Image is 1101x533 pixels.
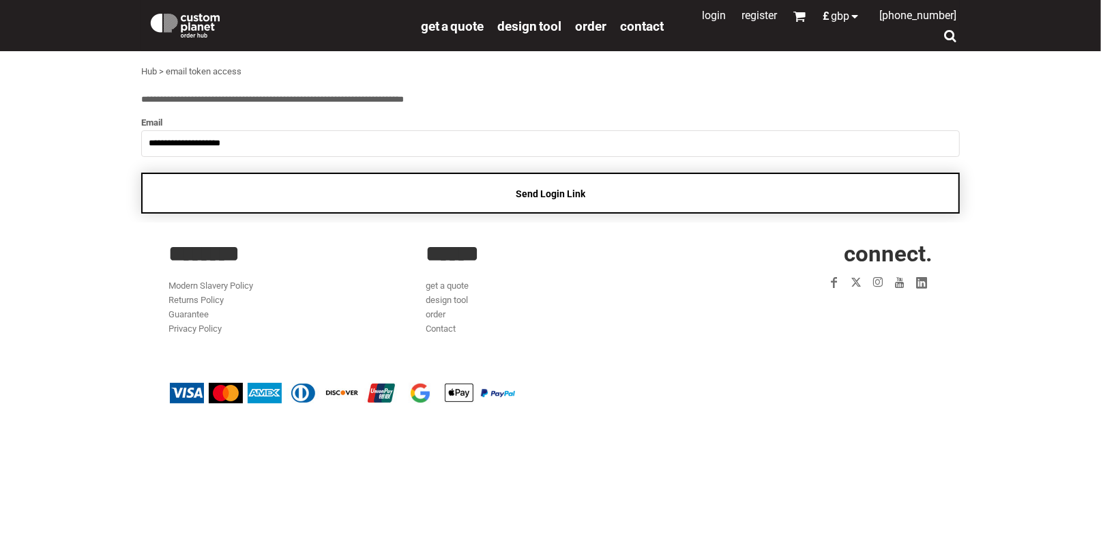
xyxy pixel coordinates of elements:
a: Contact [620,18,664,33]
img: China UnionPay [364,383,398,403]
img: PayPal [481,389,515,397]
a: get a quote [421,18,484,33]
img: Custom Planet [148,10,222,38]
a: order [426,309,445,319]
a: Contact [426,323,456,334]
span: order [575,18,606,34]
a: Privacy Policy [168,323,222,334]
a: Login [702,9,726,22]
img: Diners Club [287,383,321,403]
a: Modern Slavery Policy [168,280,253,291]
span: GBP [831,11,849,22]
a: get a quote [426,280,469,291]
a: Hub [141,66,157,76]
iframe: Customer reviews powered by Trustpilot [744,302,933,318]
a: order [575,18,606,33]
a: Returns Policy [168,295,224,305]
span: Send Login Link [516,188,585,199]
img: Apple Pay [442,383,476,403]
div: > [159,65,164,79]
a: Custom Planet [141,3,414,44]
span: £ [823,11,831,22]
img: Visa [170,383,204,403]
img: American Express [248,383,282,403]
img: Discover [325,383,359,403]
a: design tool [497,18,561,33]
span: [PHONE_NUMBER] [879,9,956,22]
span: design tool [497,18,561,34]
a: Guarantee [168,309,209,319]
img: Mastercard [209,383,243,403]
label: Email [141,115,960,130]
a: Register [742,9,777,22]
div: email token access [166,65,241,79]
img: Google Pay [403,383,437,403]
span: Contact [620,18,664,34]
a: design tool [426,295,468,305]
h2: CONNECT. [684,242,933,265]
span: get a quote [421,18,484,34]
